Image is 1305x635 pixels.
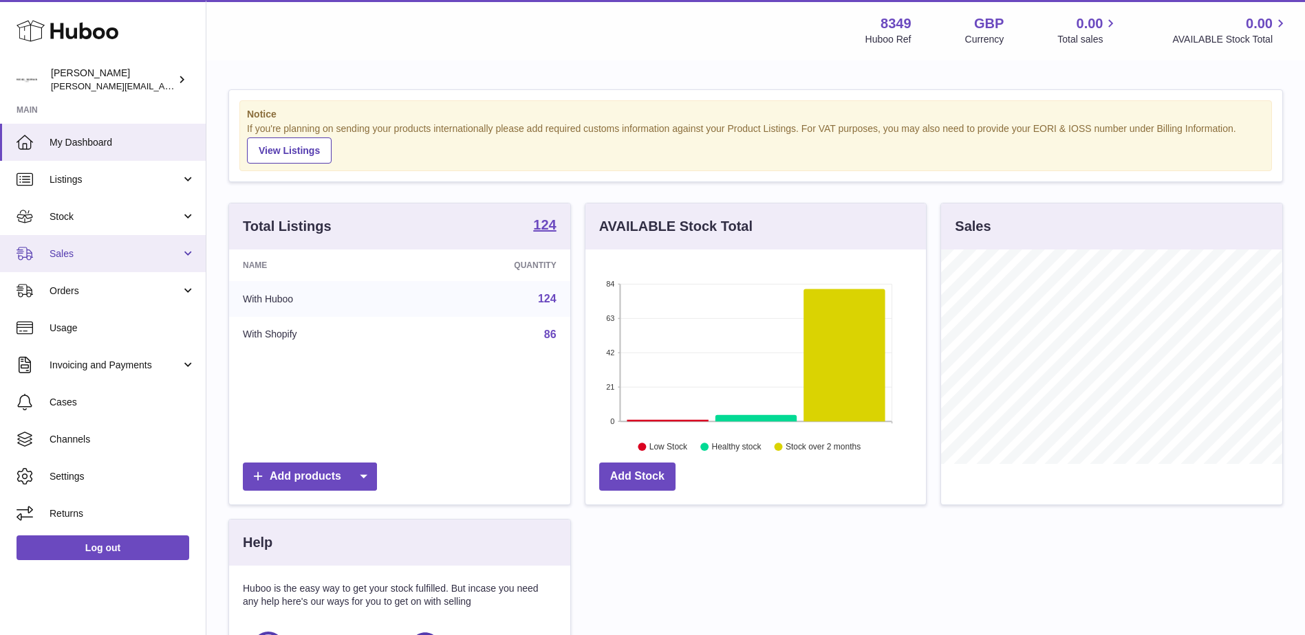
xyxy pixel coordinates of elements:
td: With Shopify [229,317,413,353]
text: 0 [610,417,614,425]
h3: Sales [955,217,991,236]
span: AVAILABLE Stock Total [1172,33,1288,46]
a: 0.00 AVAILABLE Stock Total [1172,14,1288,46]
span: Listings [50,173,181,186]
span: Channels [50,433,195,446]
div: Currency [965,33,1004,46]
a: 86 [544,328,557,340]
h3: AVAILABLE Stock Total [599,217,753,236]
span: Usage [50,322,195,335]
span: [PERSON_NAME][EMAIL_ADDRESS][DOMAIN_NAME] [51,80,276,91]
span: Orders [50,285,181,298]
text: 63 [606,314,614,322]
td: With Huboo [229,281,413,317]
a: 124 [538,293,557,304]
a: Add products [243,463,377,491]
a: View Listings [247,137,332,164]
text: Stock over 2 months [786,442,861,452]
div: [PERSON_NAME] [51,67,175,93]
span: 0.00 [1077,14,1103,33]
text: 84 [606,280,614,288]
div: If you're planning on sending your products internationally please add required customs informati... [247,122,1264,164]
div: Huboo Ref [865,33,912,46]
span: Cases [50,396,195,409]
span: My Dashboard [50,136,195,149]
img: katy.taghizadeh@michelgermain.com [17,69,37,90]
strong: 8349 [881,14,912,33]
p: Huboo is the easy way to get your stock fulfilled. But incase you need any help here's our ways f... [243,582,557,608]
text: Low Stock [649,442,688,452]
span: Total sales [1057,33,1119,46]
span: Settings [50,470,195,483]
h3: Help [243,533,272,552]
span: 0.00 [1246,14,1273,33]
a: 124 [533,218,556,234]
a: Add Stock [599,463,676,491]
a: 0.00 Total sales [1057,14,1119,46]
span: Stock [50,210,181,223]
th: Name [229,249,413,281]
span: Sales [50,247,181,260]
span: Invoicing and Payments [50,359,181,372]
text: 21 [606,383,614,391]
a: Log out [17,535,189,560]
text: 42 [606,348,614,357]
span: Returns [50,507,195,520]
th: Quantity [413,249,570,281]
h3: Total Listings [243,217,332,236]
text: Healthy stock [711,442,762,452]
strong: GBP [974,14,1004,33]
strong: 124 [533,218,556,232]
strong: Notice [247,108,1264,121]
